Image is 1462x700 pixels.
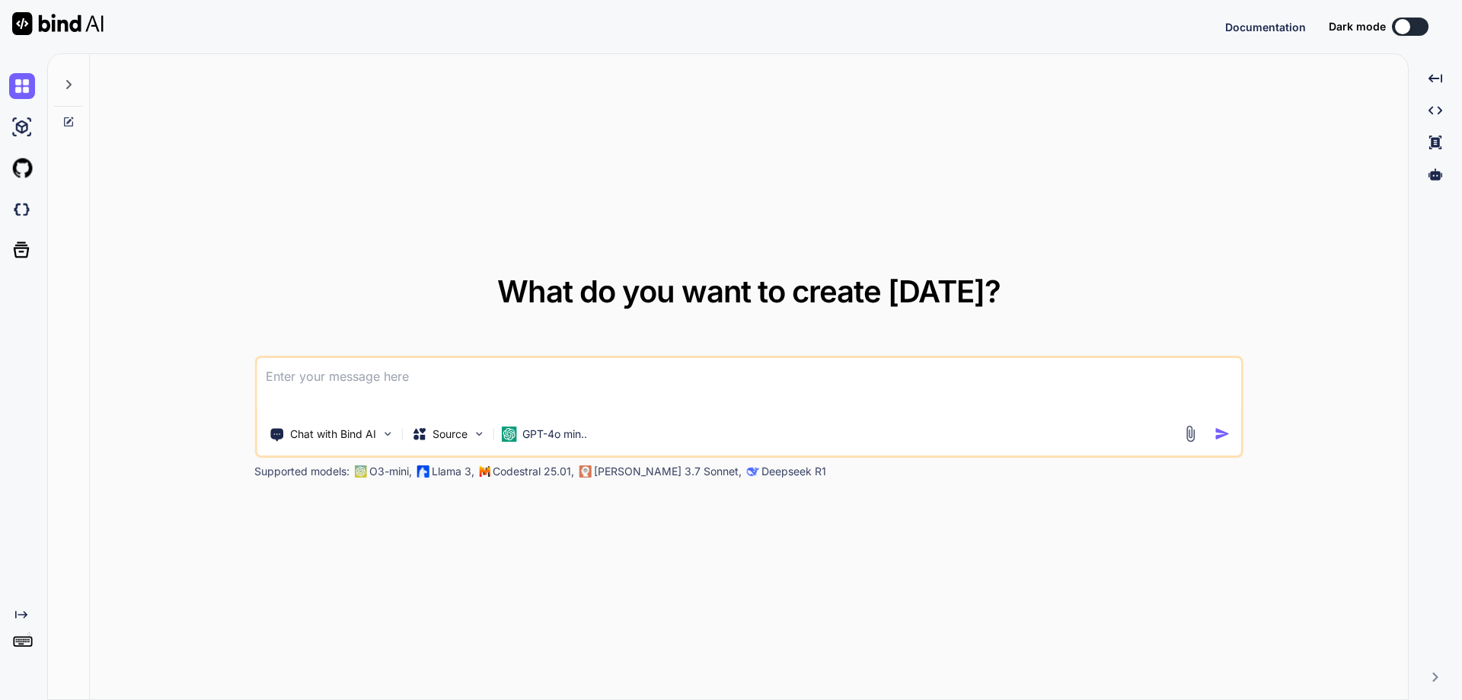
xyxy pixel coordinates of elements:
[501,427,516,442] img: GPT-4o mini
[9,114,35,140] img: ai-studio
[9,73,35,99] img: chat
[1329,19,1386,34] span: Dark mode
[1225,19,1306,35] button: Documentation
[493,464,574,479] p: Codestral 25.01,
[522,427,587,442] p: GPT-4o min..
[1225,21,1306,34] span: Documentation
[9,155,35,181] img: githubLight
[594,464,742,479] p: [PERSON_NAME] 3.7 Sonnet,
[290,427,376,442] p: Chat with Bind AI
[1215,426,1231,442] img: icon
[381,427,394,440] img: Pick Tools
[746,465,758,478] img: claude
[9,197,35,222] img: darkCloudIdeIcon
[432,464,474,479] p: Llama 3,
[472,427,485,440] img: Pick Models
[433,427,468,442] p: Source
[254,464,350,479] p: Supported models:
[1182,425,1199,443] img: attachment
[579,465,591,478] img: claude
[497,273,1001,310] span: What do you want to create [DATE]?
[369,464,412,479] p: O3-mini,
[417,465,429,478] img: Llama2
[761,464,826,479] p: Deepseek R1
[12,12,104,35] img: Bind AI
[354,465,366,478] img: GPT-4
[479,466,490,477] img: Mistral-AI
